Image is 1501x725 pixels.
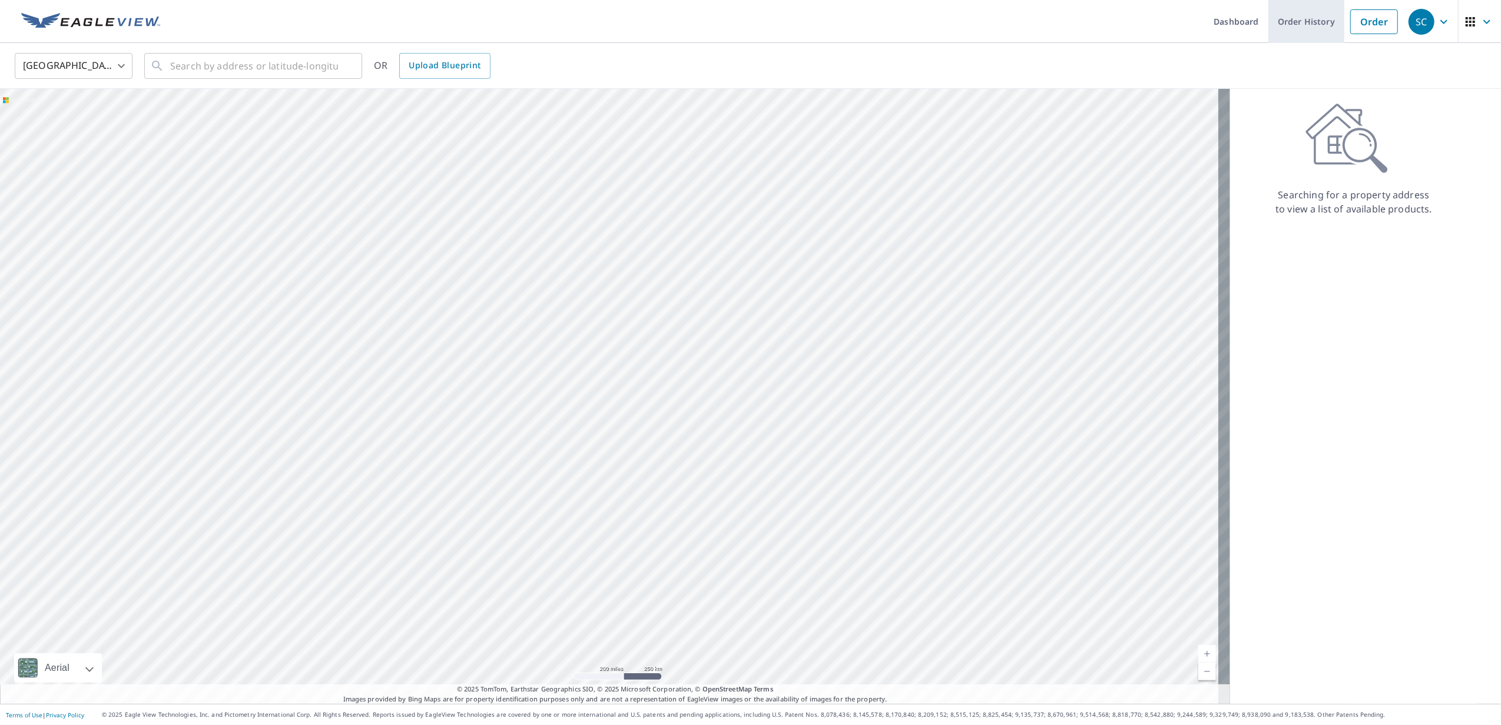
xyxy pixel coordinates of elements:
a: Upload Blueprint [399,53,490,79]
a: Current Level 5, Zoom Out [1198,663,1216,680]
img: EV Logo [21,13,160,31]
div: OR [374,53,491,79]
div: Aerial [14,653,102,683]
a: Order [1350,9,1398,34]
a: Current Level 5, Zoom In [1198,645,1216,663]
input: Search by address or latitude-longitude [170,49,338,82]
p: © 2025 Eagle View Technologies, Inc. and Pictometry International Corp. All Rights Reserved. Repo... [102,710,1495,719]
div: [GEOGRAPHIC_DATA] [15,49,132,82]
a: Terms [754,684,773,693]
span: © 2025 TomTom, Earthstar Geographics SIO, © 2025 Microsoft Corporation, © [457,684,773,694]
div: Aerial [41,653,73,683]
p: | [6,711,84,719]
a: OpenStreetMap [703,684,752,693]
a: Terms of Use [6,711,42,719]
p: Searching for a property address to view a list of available products. [1275,188,1433,216]
span: Upload Blueprint [409,58,481,73]
div: SC [1409,9,1434,35]
a: Privacy Policy [46,711,84,719]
